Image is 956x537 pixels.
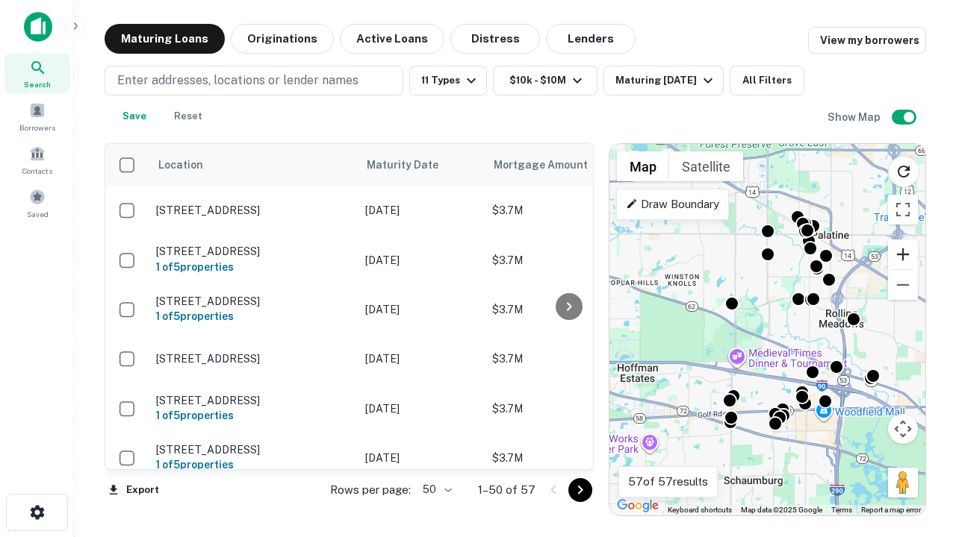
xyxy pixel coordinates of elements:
p: [DATE] [365,202,477,219]
button: Show street map [617,151,669,181]
button: Distress [450,24,540,54]
span: Search [24,78,51,90]
p: $3.7M [492,401,642,417]
span: Contacts [22,165,52,177]
button: Go to next page [568,478,592,502]
span: Maturity Date [367,156,458,174]
button: Originations [231,24,334,54]
p: [DATE] [365,401,477,417]
div: Maturing [DATE] [615,72,717,89]
h6: 1 of 5 properties [156,407,350,424]
p: [STREET_ADDRESS] [156,204,350,217]
h6: 1 of 5 properties [156,456,350,473]
button: Zoom out [888,270,918,300]
button: Reset [164,101,212,131]
p: [STREET_ADDRESS] [156,245,350,258]
button: Maturing Loans [105,24,225,54]
button: 11 Types [409,66,487,95]
p: 1–50 of 57 [478,481,536,499]
p: $3.7M [492,351,642,367]
p: [STREET_ADDRESS] [156,352,350,365]
a: Search [4,53,70,93]
img: capitalize-icon.png [24,12,52,42]
button: Maturing [DATE] [603,66,724,95]
p: [STREET_ADDRESS] [156,443,350,456]
p: [STREET_ADDRESS] [156,295,350,308]
p: 57 of 57 results [628,473,708,491]
button: Toggle fullscreen view [888,195,918,224]
p: $3.7M [492,450,642,466]
p: [DATE] [365,450,477,466]
button: Active Loans [340,24,444,54]
p: $3.7M [492,202,642,219]
h6: Show Map [828,109,883,125]
span: Mortgage Amount [494,156,607,174]
h6: 1 of 5 properties [156,308,350,324]
a: View my borrowers [808,27,926,54]
a: Terms (opens in new tab) [831,506,852,514]
a: Contacts [4,139,70,180]
img: Google [613,496,662,515]
span: Map data ©2025 Google [741,506,822,514]
p: [DATE] [365,252,477,268]
div: 50 [417,479,454,500]
a: Saved [4,183,70,223]
iframe: Chat Widget [881,370,956,442]
a: Borrowers [4,96,70,136]
button: Enter addresses, locations or lender names [105,66,403,95]
a: Open this area in Google Maps (opens a new window) [613,496,662,515]
button: Zoom in [888,239,918,269]
p: Enter addresses, locations or lender names [117,72,358,89]
p: $3.7M [492,301,642,318]
p: [DATE] [365,301,477,318]
button: Lenders [546,24,636,54]
p: $3.7M [492,252,642,268]
button: Show satellite imagery [669,151,743,181]
button: Reload search area [888,156,919,187]
span: Saved [27,208,49,220]
p: [STREET_ADDRESS] [156,394,350,407]
button: Export [105,479,163,501]
span: Borrowers [19,122,55,134]
div: 0 0 [609,144,925,515]
button: Drag Pegman onto the map to open Street View [888,468,918,497]
p: [DATE] [365,351,477,367]
button: Keyboard shortcuts [668,505,732,515]
span: Location [158,156,203,174]
th: Location [149,144,358,186]
p: Draw Boundary [626,195,719,213]
button: All Filters [730,66,804,95]
th: Mortgage Amount [485,144,649,186]
button: Save your search to get updates of matches that match your search criteria. [111,101,158,131]
th: Maturity Date [358,144,485,186]
a: Report a map error [861,506,921,514]
p: Rows per page: [330,481,411,499]
button: $10k - $10M [493,66,597,95]
h6: 1 of 5 properties [156,259,350,275]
